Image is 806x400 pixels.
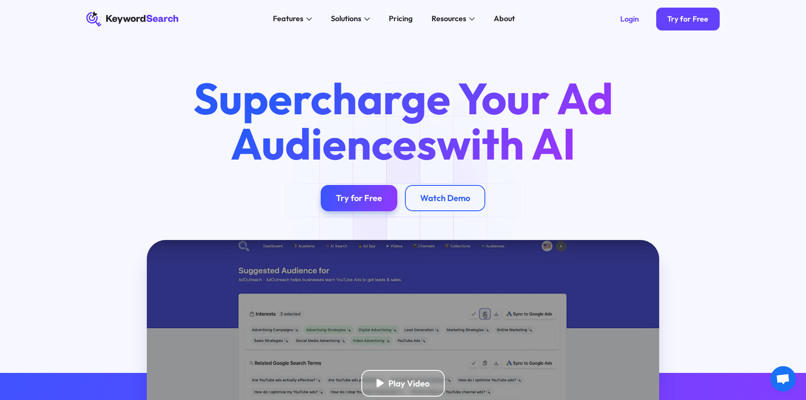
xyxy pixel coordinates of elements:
div: Play Video [388,378,429,389]
span: with AI [437,116,575,171]
a: About [488,11,521,27]
div: Solutions [331,13,361,25]
a: Try for Free [321,185,397,212]
a: Open chat [770,366,796,392]
a: Login [609,8,650,30]
div: Features [273,13,303,25]
div: Resources [432,13,466,25]
div: Watch Demo [420,193,470,203]
div: About [494,13,515,25]
h1: Supercharge Your Ad Audiences [175,76,630,166]
div: Pricing [389,13,413,25]
a: Pricing [383,11,418,27]
div: Try for Free [336,193,382,203]
div: Login [620,14,639,24]
a: Try for Free [656,8,720,30]
div: Try for Free [667,14,708,24]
